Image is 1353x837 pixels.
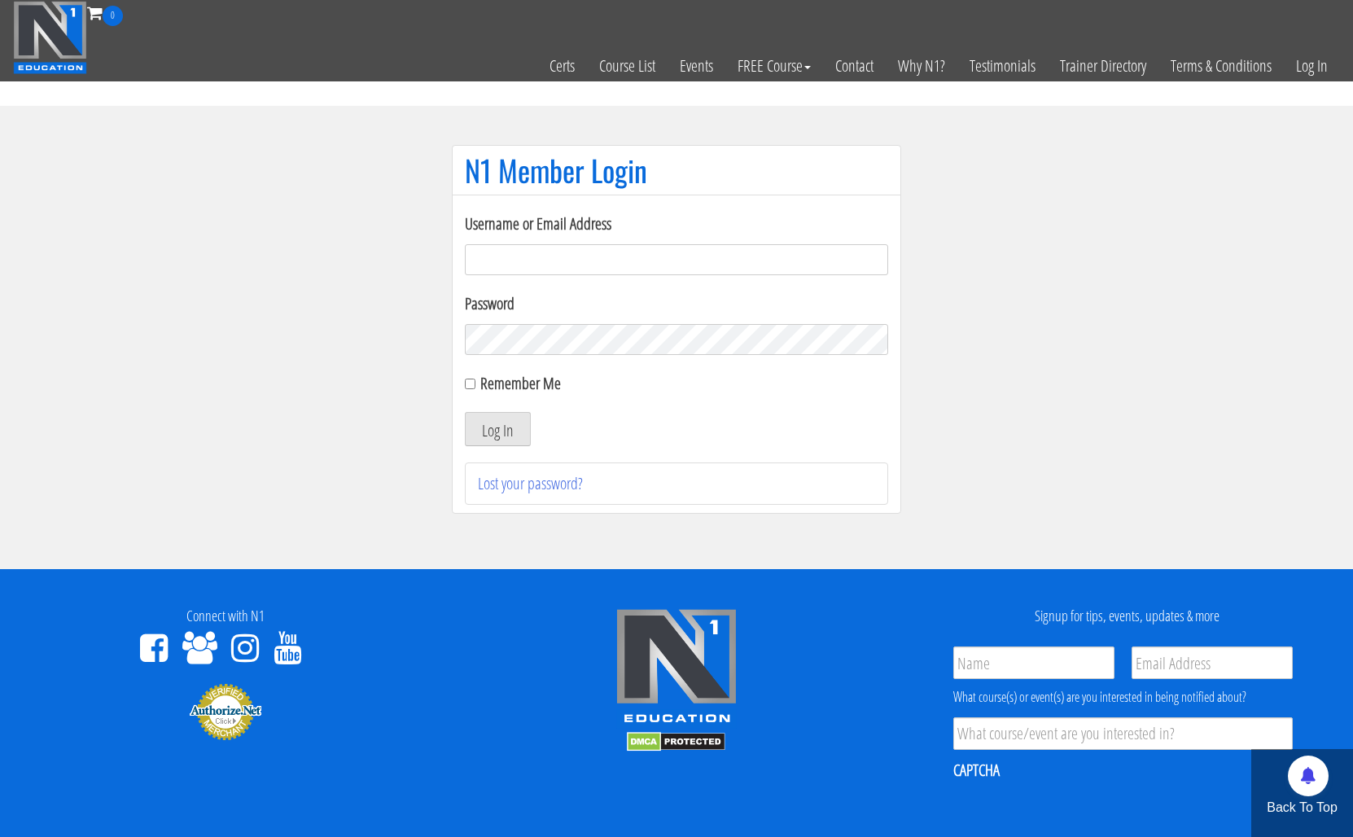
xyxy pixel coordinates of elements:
span: 0 [103,6,123,26]
button: Log In [465,412,531,446]
a: FREE Course [725,26,823,106]
a: Lost your password? [478,472,583,494]
img: n1-education [13,1,87,74]
a: Certs [537,26,587,106]
a: Contact [823,26,886,106]
a: Course List [587,26,668,106]
img: n1-edu-logo [615,608,738,729]
h1: N1 Member Login [465,154,888,186]
h4: Connect with N1 [12,608,439,624]
input: Email Address [1132,646,1293,679]
label: Password [465,291,888,316]
a: Events [668,26,725,106]
a: Log In [1284,26,1340,106]
a: Trainer Directory [1048,26,1158,106]
input: What course/event are you interested in? [953,717,1293,750]
input: Name [953,646,1114,679]
label: Remember Me [480,372,561,394]
a: Terms & Conditions [1158,26,1284,106]
div: What course(s) or event(s) are you interested in being notified about? [953,687,1293,707]
img: Authorize.Net Merchant - Click to Verify [189,682,262,741]
a: 0 [87,2,123,24]
img: DMCA.com Protection Status [627,732,725,752]
a: Testimonials [957,26,1048,106]
a: Why N1? [886,26,957,106]
label: Username or Email Address [465,212,888,236]
label: CAPTCHA [953,760,1000,781]
h4: Signup for tips, events, updates & more [914,608,1341,624]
